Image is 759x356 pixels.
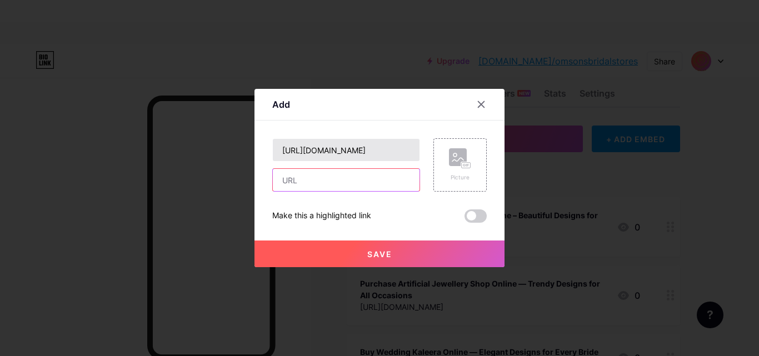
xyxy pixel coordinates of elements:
[272,209,371,223] div: Make this a highlighted link
[273,139,420,161] input: Title
[367,249,392,259] span: Save
[272,98,290,111] div: Add
[254,240,505,267] button: Save
[449,173,471,182] div: Picture
[273,169,420,191] input: URL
